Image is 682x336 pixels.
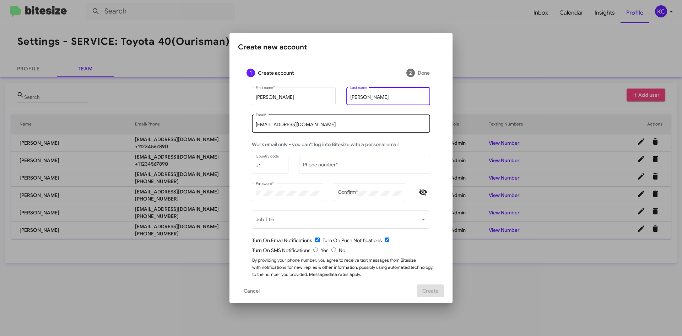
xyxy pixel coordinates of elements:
[256,95,332,100] input: Example: John
[339,247,345,254] span: No
[318,279,363,284] a: Use is subject to terms
[416,185,430,199] button: Hide password
[238,42,444,53] div: Create new account
[252,257,435,285] div: By providing your phone number, you agree to receive text messages from Bitesize with notificatio...
[321,247,329,254] span: Yes
[350,95,427,100] input: Example: Wick
[252,247,310,254] span: Turn On SMS Notifications
[256,122,427,128] input: example@mail.com
[417,284,444,297] button: Create
[303,163,427,169] input: 23456789
[323,237,382,244] span: Turn On Push Notifications
[238,284,265,297] button: Cancel
[252,237,312,244] span: Turn On Email Notifications
[244,284,260,297] span: Cancel
[252,141,399,148] span: Work email only - you can't log into Bitesize with a personal email
[422,284,438,297] span: Create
